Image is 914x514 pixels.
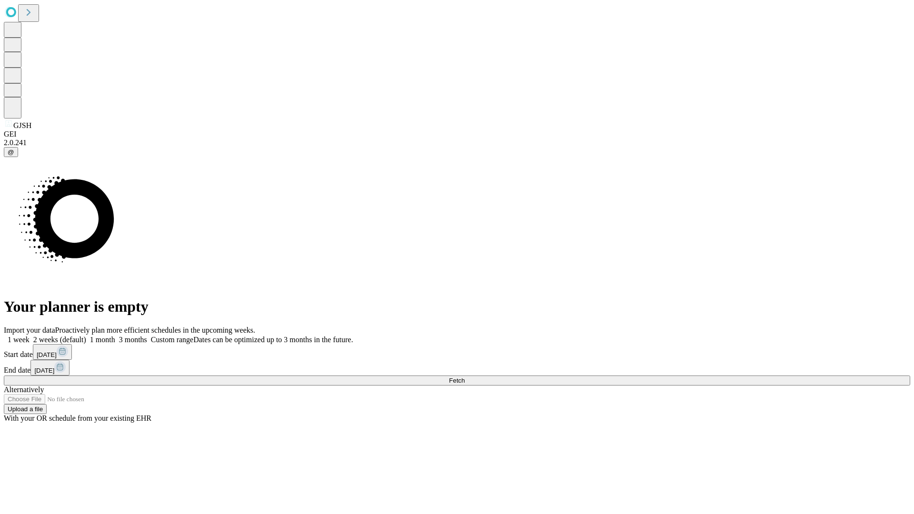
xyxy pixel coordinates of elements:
span: With your OR schedule from your existing EHR [4,414,151,422]
span: 3 months [119,336,147,344]
span: Dates can be optimized up to 3 months in the future. [193,336,353,344]
button: Fetch [4,376,910,385]
div: Start date [4,344,910,360]
button: [DATE] [30,360,70,376]
span: 1 month [90,336,115,344]
div: GEI [4,130,910,138]
button: @ [4,147,18,157]
span: Custom range [151,336,193,344]
div: End date [4,360,910,376]
h1: Your planner is empty [4,298,910,316]
span: @ [8,148,14,156]
div: 2.0.241 [4,138,910,147]
button: Upload a file [4,404,47,414]
span: 1 week [8,336,30,344]
span: Proactively plan more efficient schedules in the upcoming weeks. [55,326,255,334]
span: GJSH [13,121,31,129]
span: 2 weeks (default) [33,336,86,344]
span: Alternatively [4,385,44,394]
span: [DATE] [37,351,57,358]
span: Fetch [449,377,465,384]
button: [DATE] [33,344,72,360]
span: Import your data [4,326,55,334]
span: [DATE] [34,367,54,374]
